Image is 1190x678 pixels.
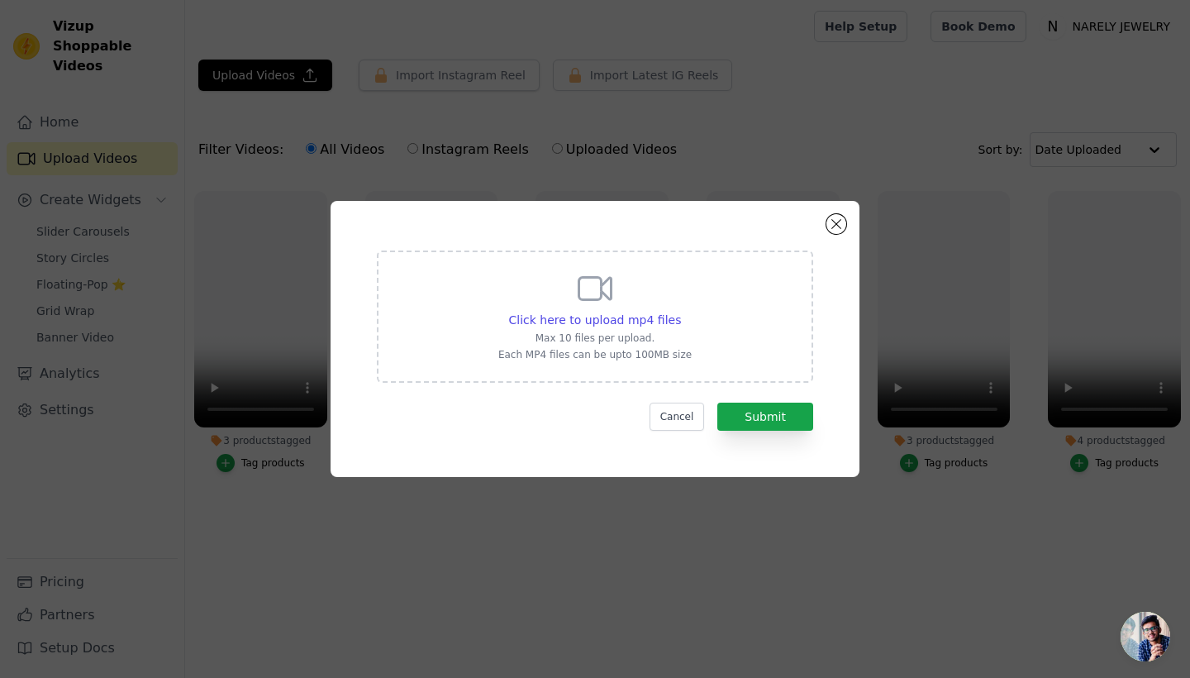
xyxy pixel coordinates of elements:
button: Cancel [650,403,705,431]
button: Submit [717,403,813,431]
p: Max 10 files per upload. [498,332,692,345]
span: Click here to upload mp4 files [509,313,682,327]
div: Ouvrir le chat [1121,612,1170,661]
button: Close modal [826,214,846,234]
p: Each MP4 files can be upto 100MB size [498,348,692,361]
